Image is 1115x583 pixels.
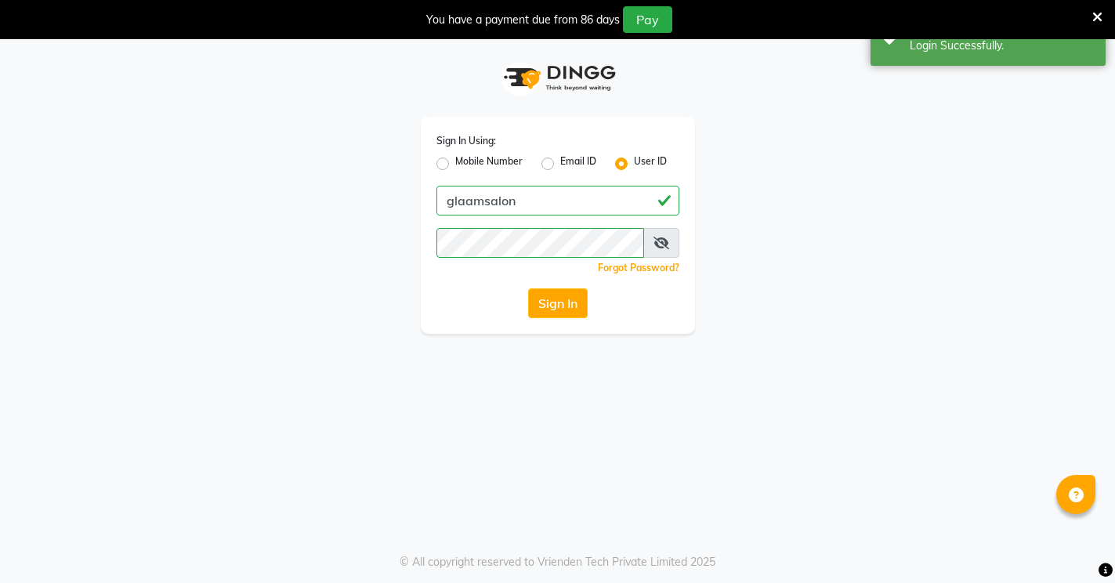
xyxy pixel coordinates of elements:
[455,154,523,173] label: Mobile Number
[426,12,620,28] div: You have a payment due from 86 days
[1049,520,1099,567] iframe: chat widget
[910,38,1094,54] div: Login Successfully.
[436,134,496,148] label: Sign In Using:
[436,186,679,215] input: Username
[634,154,667,173] label: User ID
[623,6,672,33] button: Pay
[495,55,621,101] img: logo1.svg
[436,228,644,258] input: Username
[560,154,596,173] label: Email ID
[598,262,679,273] a: Forgot Password?
[528,288,588,318] button: Sign In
